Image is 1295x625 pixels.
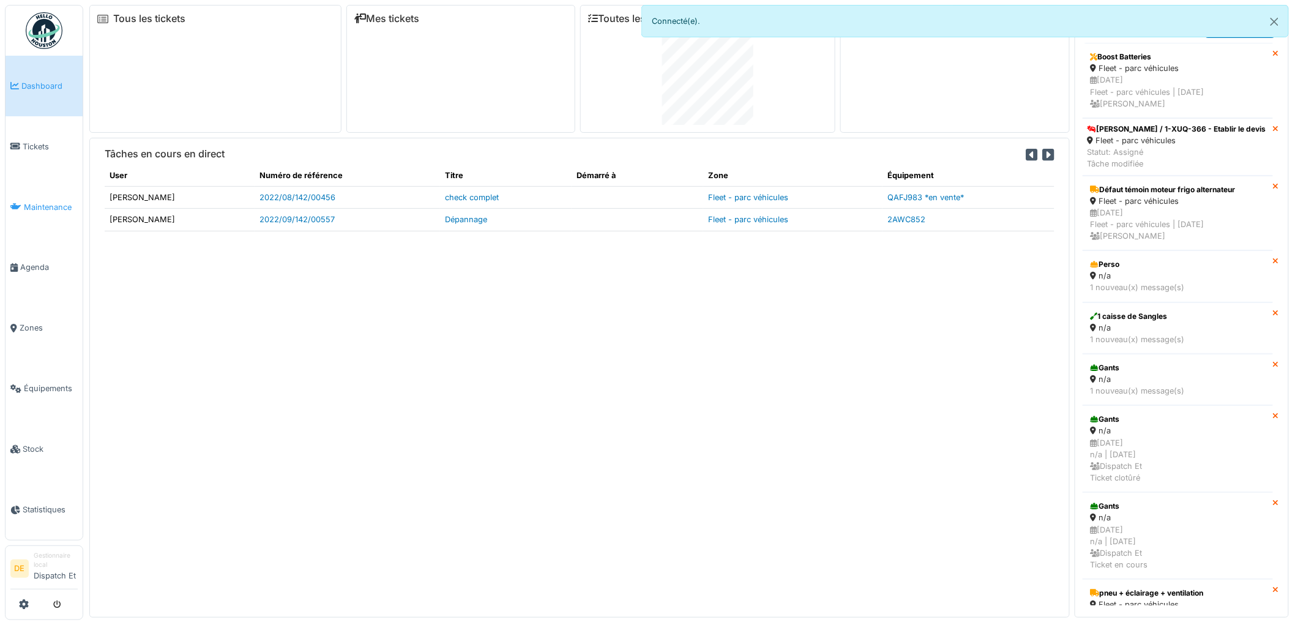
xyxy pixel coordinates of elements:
span: translation missing: fr.shared.user [110,171,127,180]
a: Dashboard [6,56,83,116]
div: Gestionnaire local [34,551,78,570]
td: [PERSON_NAME] [105,209,255,231]
a: Fleet - parc véhicules [708,215,788,224]
a: 2022/08/142/00456 [259,193,335,202]
span: Équipements [24,383,78,394]
h6: Tâches en cours en direct [105,148,225,160]
a: Gants n/a [DATE]n/a | [DATE] Dispatch EtTicket en cours [1083,492,1273,579]
a: Tickets [6,116,83,177]
span: Stock [23,443,78,455]
th: Zone [703,165,883,187]
div: 1 caisse de Sangles [1091,311,1265,322]
li: Dispatch Et [34,551,78,586]
a: Gants n/a 1 nouveau(x) message(s) [1083,354,1273,405]
div: Connecté(e). [641,5,1289,37]
div: 1 nouveau(x) message(s) [1091,385,1265,397]
th: Équipement [883,165,1054,187]
span: Maintenance [24,201,78,213]
div: pneu + éclairage + ventilation [1091,588,1265,599]
a: 2AWC852 [887,215,925,224]
a: QAFJ983 *en vente* [887,193,964,202]
a: Maintenance [6,177,83,238]
div: [DATE] Fleet - parc véhicules | [DATE] [PERSON_NAME] [1091,207,1265,242]
a: 2022/09/142/00557 [259,215,335,224]
button: Close [1261,6,1288,38]
span: Statistiques [23,504,78,515]
span: Agenda [20,261,78,273]
div: Gants [1091,362,1265,373]
td: [PERSON_NAME] [105,187,255,209]
a: Fleet - parc véhicules [708,193,788,202]
div: n/a [1091,270,1265,282]
a: Perso n/a 1 nouveau(x) message(s) [1083,250,1273,302]
div: Défaut témoin moteur frigo alternateur [1091,184,1265,195]
li: DE [10,560,29,578]
a: Dépannage [445,215,487,224]
span: Dashboard [21,80,78,92]
a: check complet [445,193,499,202]
th: Numéro de référence [255,165,440,187]
div: [DATE] n/a | [DATE] Dispatch Et Ticket en cours [1091,524,1265,571]
a: Stock [6,419,83,479]
img: Badge_color-CXgf-gQk.svg [26,12,62,49]
th: Démarré à [572,165,703,187]
a: Boost Batteries Fleet - parc véhicules [DATE]Fleet - parc véhicules | [DATE] [PERSON_NAME] [1083,43,1273,118]
div: [DATE] n/a | [DATE] Dispatch Et Ticket clotûré [1091,437,1265,484]
a: Zones [6,298,83,359]
div: n/a [1091,373,1265,385]
span: Zones [20,322,78,334]
a: 1 caisse de Sangles n/a 1 nouveau(x) message(s) [1083,302,1273,354]
a: Toutes les tâches [588,13,679,24]
a: Agenda [6,238,83,298]
div: Boost Batteries [1091,51,1265,62]
div: Perso [1091,259,1265,270]
div: n/a [1091,512,1265,523]
div: Gants [1091,501,1265,512]
div: 1 nouveau(x) message(s) [1091,282,1265,293]
div: n/a [1091,425,1265,436]
a: Défaut témoin moteur frigo alternateur Fleet - parc véhicules [DATE]Fleet - parc véhicules | [DAT... [1083,176,1273,251]
div: Fleet - parc véhicules [1091,62,1265,74]
a: Statistiques [6,479,83,540]
a: Mes tickets [354,13,420,24]
div: Gants [1091,414,1265,425]
a: DE Gestionnaire localDispatch Et [10,551,78,589]
div: Fleet - parc véhicules [1091,599,1265,610]
div: Fleet - parc véhicules [1091,195,1265,207]
a: Tous les tickets [113,13,185,24]
div: n/a [1091,322,1265,334]
a: Équipements [6,358,83,419]
div: Fleet - parc véhicules [1088,135,1266,146]
span: Tickets [23,141,78,152]
a: Gants n/a [DATE]n/a | [DATE] Dispatch EtTicket clotûré [1083,405,1273,492]
div: [PERSON_NAME] / 1-XUQ-366 - Etablir le devis [1088,124,1266,135]
div: Statut: Assigné Tâche modifiée [1088,146,1266,170]
th: Titre [440,165,572,187]
div: 1 nouveau(x) message(s) [1091,334,1265,345]
div: [DATE] Fleet - parc véhicules | [DATE] [PERSON_NAME] [1091,74,1265,110]
a: [PERSON_NAME] / 1-XUQ-366 - Etablir le devis Fleet - parc véhicules Statut: AssignéTâche modifiée [1083,118,1273,176]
